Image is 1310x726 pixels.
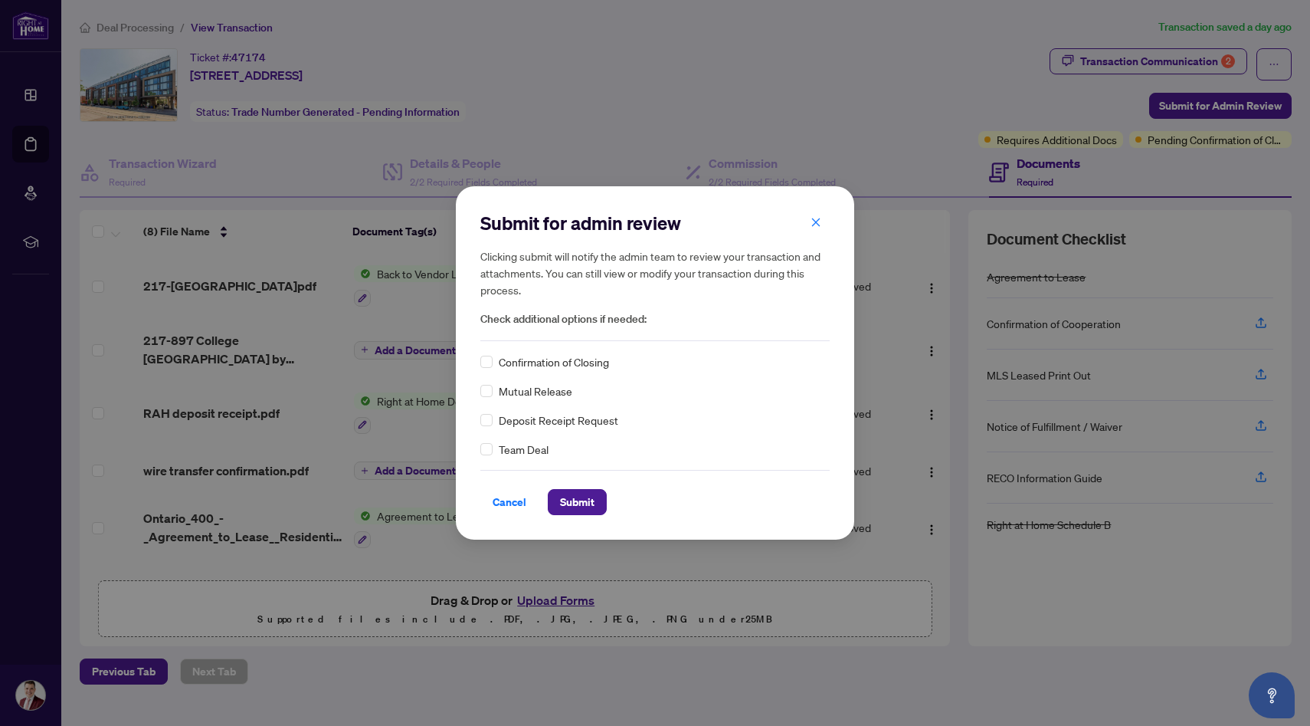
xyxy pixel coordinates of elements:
button: Cancel [480,489,539,515]
span: Confirmation of Closing [499,353,609,370]
button: Open asap [1249,672,1295,718]
span: Cancel [493,490,526,514]
button: Submit [548,489,607,515]
h2: Submit for admin review [480,211,830,235]
span: Submit [560,490,594,514]
span: Check additional options if needed: [480,310,830,328]
span: close [811,217,821,228]
span: Team Deal [499,441,549,458]
h5: Clicking submit will notify the admin team to review your transaction and attachments. You can st... [480,248,830,298]
span: Deposit Receipt Request [499,412,618,429]
span: Mutual Release [499,383,572,399]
